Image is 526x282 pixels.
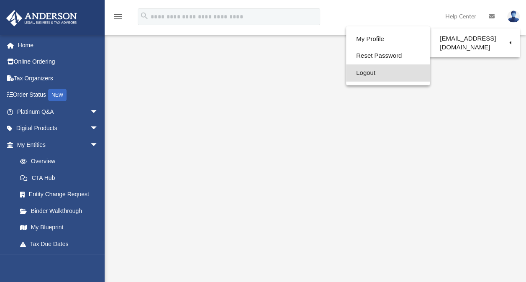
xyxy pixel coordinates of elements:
[346,31,430,48] a: My Profile
[12,236,111,252] a: Tax Due Dates
[12,186,111,203] a: Entity Change Request
[346,64,430,82] a: Logout
[6,37,111,54] a: Home
[12,219,107,236] a: My Blueprint
[48,89,67,101] div: NEW
[12,169,111,186] a: CTA Hub
[12,153,111,170] a: Overview
[6,70,111,87] a: Tax Organizers
[90,120,107,137] span: arrow_drop_down
[6,120,111,137] a: Digital Productsarrow_drop_down
[90,136,107,154] span: arrow_drop_down
[6,87,111,104] a: Order StatusNEW
[90,252,107,269] span: arrow_drop_down
[140,11,149,21] i: search
[90,103,107,120] span: arrow_drop_down
[6,54,111,70] a: Online Ordering
[113,16,123,22] a: menu
[507,10,520,23] img: User Pic
[346,47,430,64] a: Reset Password
[113,12,123,22] i: menu
[4,10,80,26] img: Anderson Advisors Platinum Portal
[430,31,520,55] a: [EMAIL_ADDRESS][DOMAIN_NAME]
[12,203,111,219] a: Binder Walkthrough
[6,252,107,269] a: My [PERSON_NAME] Teamarrow_drop_down
[6,136,111,153] a: My Entitiesarrow_drop_down
[6,103,111,120] a: Platinum Q&Aarrow_drop_down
